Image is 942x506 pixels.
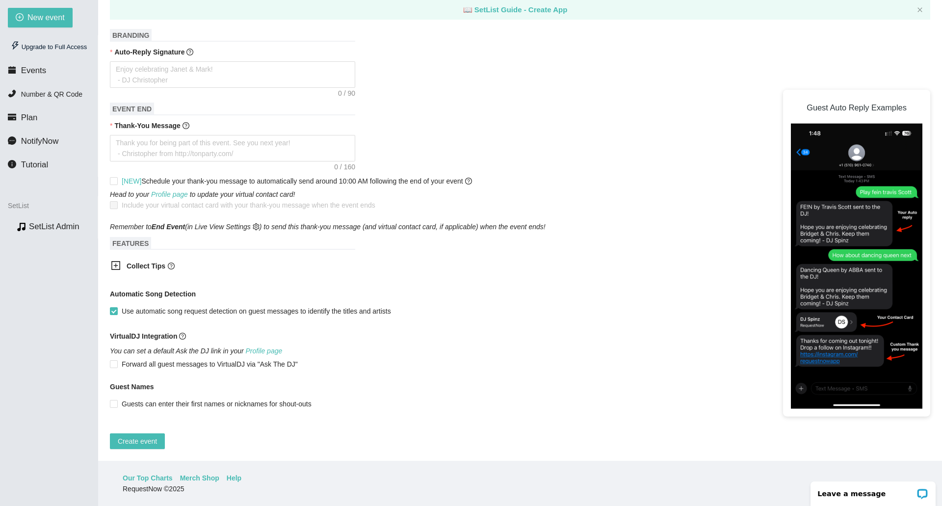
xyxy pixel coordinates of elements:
span: credit-card [8,113,16,121]
span: Create event [118,436,157,447]
b: Auto-Reply Signature [114,48,184,56]
span: question-circle [168,263,175,269]
span: message [8,136,16,145]
img: DJ Request Instructions [791,124,922,409]
span: Include your virtual contact card with your thank-you message when the event ends [122,201,375,209]
a: SetList Admin [29,222,79,231]
span: Events [21,66,46,75]
span: question-circle [186,49,193,55]
i: You can set a default Ask the DJ link in your [110,347,282,355]
a: Profile page [246,347,283,355]
b: Thank-You Message [114,122,180,130]
span: thunderbolt [11,41,20,50]
span: Schedule your thank-you message to automatically send around 10:00 AM following the end of your e... [122,177,472,185]
button: close [917,7,923,13]
span: NotifyNow [21,136,58,146]
span: info-circle [8,160,16,168]
button: plus-circleNew event [8,8,73,27]
div: RequestNow © 2025 [123,483,915,494]
b: Automatic Song Detection [110,289,196,299]
span: plus-square [111,261,121,270]
span: Plan [21,113,38,122]
a: Merch Shop [180,473,219,483]
b: Collect Tips [127,262,165,270]
span: laptop [463,5,472,14]
span: question-circle [179,333,186,340]
span: Forward all guest messages to VirtualDJ via "Ask The DJ" [118,359,302,370]
iframe: LiveChat chat widget [804,475,942,506]
span: question-circle [465,178,472,185]
div: Collect Tipsquestion-circle [103,255,348,279]
i: Remember to (in Live View Settings ) to send this thank-you message (and virtual contact card, if... [110,223,546,231]
span: plus-circle [16,13,24,23]
b: Guest Names [110,383,154,391]
span: question-circle [183,122,189,129]
a: Our Top Charts [123,473,173,483]
span: phone [8,89,16,98]
a: Profile page [151,190,188,198]
span: Guests can enter their first names or nicknames for shout-outs [118,399,315,409]
button: Create event [110,433,165,449]
span: calendar [8,66,16,74]
b: End Event [152,223,185,231]
a: Help [227,473,241,483]
span: Number & QR Code [21,90,82,98]
h3: Guest Auto Reply Examples [791,97,922,118]
b: VirtualDJ Integration [110,332,177,340]
span: setting [253,223,260,230]
i: Head to your to update your virtual contact card! [110,190,295,198]
a: laptop SetList Guide - Create App [463,5,568,14]
span: Tutorial [21,160,48,169]
span: [NEW] [122,177,141,185]
span: EVENT END [110,103,154,115]
div: Upgrade to Full Access [8,37,90,57]
span: New event [27,11,65,24]
span: BRANDING [110,29,152,42]
span: FEATURES [110,237,151,250]
span: Use automatic song request detection on guest messages to identify the titles and artists [118,306,395,317]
